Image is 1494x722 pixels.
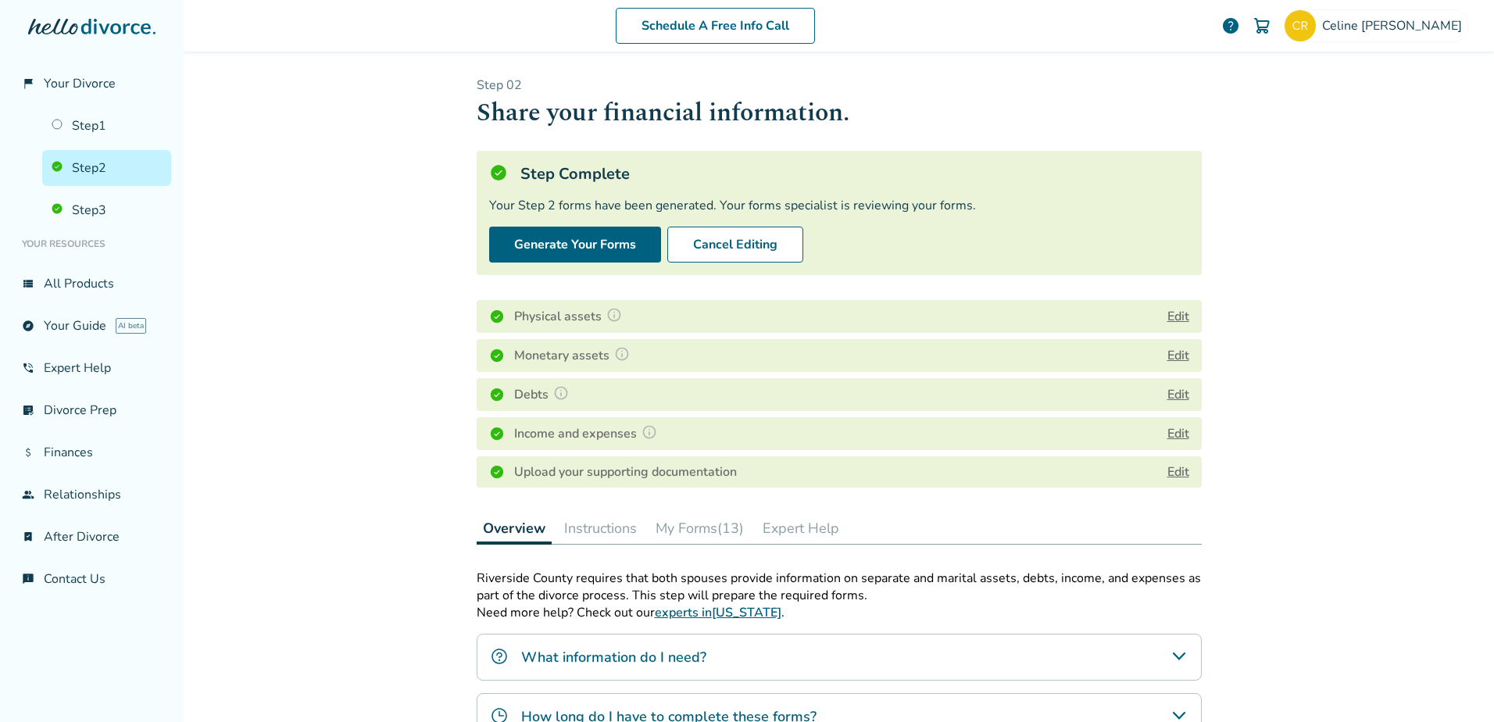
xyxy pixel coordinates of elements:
span: AI beta [116,318,146,334]
h4: Physical assets [514,306,627,327]
p: Step 0 2 [477,77,1202,94]
span: list_alt_check [22,404,34,416]
div: What information do I need? [477,634,1202,681]
img: Completed [489,426,505,441]
a: chat_infoContact Us [13,561,171,597]
img: Question Mark [614,346,630,362]
h4: Upload your supporting documentation [514,463,737,481]
img: Completed [489,309,505,324]
span: view_list [22,277,34,290]
span: explore [22,320,34,332]
p: Need more help? Check out our . [477,604,1202,621]
h4: Monetary assets [514,345,634,366]
button: Overview [477,513,552,545]
img: Question Mark [642,424,657,440]
a: attach_moneyFinances [13,434,171,470]
img: celinekoroberson@gmail.com [1285,10,1316,41]
iframe: Chat Widget [1416,647,1494,722]
a: Edit [1167,463,1189,481]
img: Question Mark [553,385,569,401]
a: Step2 [42,150,171,186]
span: group [22,488,34,501]
a: experts in[US_STATE] [655,604,781,621]
div: Your Step 2 forms have been generated. Your forms specialist is reviewing your forms. [489,197,1189,214]
img: What information do I need? [490,647,509,666]
img: Completed [489,387,505,402]
h4: Debts [514,384,574,405]
span: bookmark_check [22,531,34,543]
span: phone_in_talk [22,362,34,374]
a: flag_2Your Divorce [13,66,171,102]
span: flag_2 [22,77,34,90]
a: Schedule A Free Info Call [616,8,815,44]
span: Celine [PERSON_NAME] [1322,17,1468,34]
img: Completed [489,464,505,480]
a: help [1221,16,1240,35]
a: phone_in_talkExpert Help [13,350,171,386]
button: Edit [1167,346,1189,365]
a: bookmark_checkAfter Divorce [13,519,171,555]
span: chat_info [22,573,34,585]
button: Edit [1167,307,1189,326]
h4: Income and expenses [514,424,662,444]
a: exploreYour GuideAI beta [13,308,171,344]
p: Riverside County requires that both spouses provide information on separate and marital assets, d... [477,570,1202,604]
a: list_alt_checkDivorce Prep [13,392,171,428]
button: Edit [1167,385,1189,404]
h4: What information do I need? [521,647,706,667]
button: My Forms(13) [649,513,750,544]
img: Question Mark [606,307,622,323]
img: Cart [1253,16,1271,35]
a: Step3 [42,192,171,228]
img: Completed [489,348,505,363]
a: view_listAll Products [13,266,171,302]
a: Step1 [42,108,171,144]
li: Your Resources [13,228,171,259]
button: Generate Your Forms [489,227,661,263]
span: Your Divorce [44,75,116,92]
a: groupRelationships [13,477,171,513]
span: attach_money [22,446,34,459]
button: Expert Help [756,513,845,544]
h1: Share your financial information. [477,94,1202,132]
button: Instructions [558,513,643,544]
h5: Step Complete [520,163,630,184]
button: Edit [1167,424,1189,443]
button: Cancel Editing [667,227,803,263]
